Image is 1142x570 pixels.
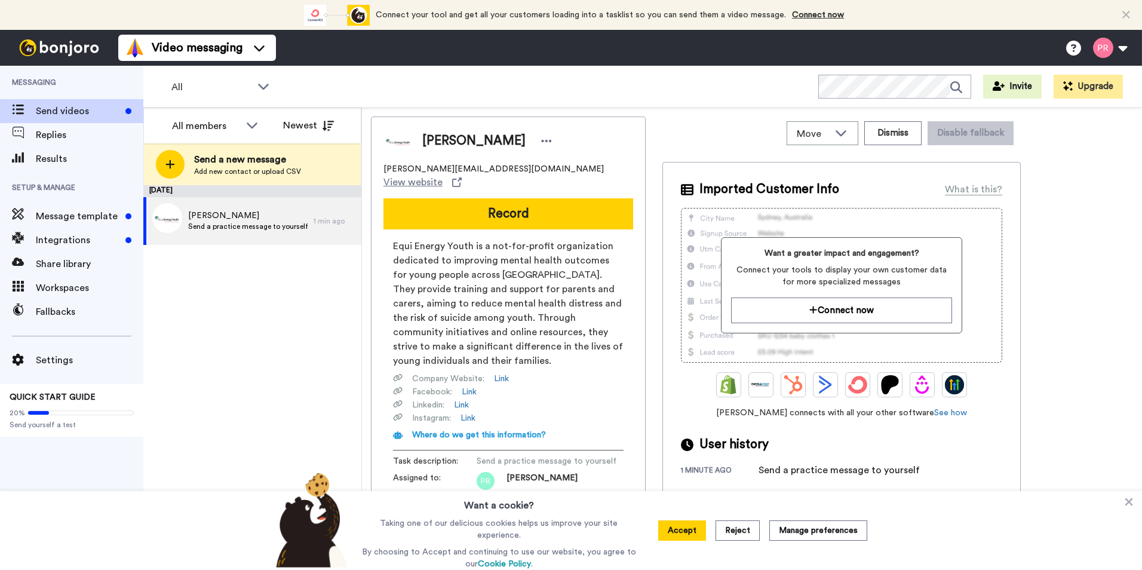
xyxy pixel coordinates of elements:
p: By choosing to Accept and continuing to use our website, you agree to our . [359,546,639,570]
button: Upgrade [1054,75,1123,99]
span: [PERSON_NAME] [422,132,526,150]
span: Replies [36,128,143,142]
img: Patreon [880,375,900,394]
img: bj-logo-header-white.svg [14,39,104,56]
span: Instagram : [412,412,451,424]
img: vm-color.svg [125,38,145,57]
img: ActiveCampaign [816,375,835,394]
span: Connect your tools to display your own customer data for more specialized messages [731,264,951,288]
button: Reject [716,520,760,541]
a: See how [934,409,967,417]
span: Results [36,152,143,166]
span: Connect your tool and get all your customers loading into a tasklist so you can send them a video... [376,11,786,19]
span: 20% [10,408,25,418]
span: Assigned to: [393,472,477,490]
div: animation [304,5,370,26]
span: Share library [36,257,143,271]
span: Send yourself a test [10,420,134,430]
span: Send a practice message to yourself [188,222,308,231]
div: Send a practice message to yourself [759,463,920,477]
img: Drip [913,375,932,394]
span: Message template [36,209,121,223]
button: Newest [274,114,343,137]
span: Video messaging [152,39,242,56]
span: [PERSON_NAME][EMAIL_ADDRESS][DOMAIN_NAME] [383,163,604,175]
span: All [171,80,251,94]
button: Disable fallback [928,121,1014,145]
div: All members [172,119,240,133]
div: [DATE] [143,185,361,197]
span: Send a new message [194,152,301,167]
img: ConvertKit [848,375,867,394]
div: 1 minute ago [681,465,759,477]
div: 1 min ago [314,216,355,226]
a: Link [494,373,509,385]
a: View website [383,175,462,189]
span: QUICK START GUIDE [10,393,96,402]
span: Send videos [36,104,121,118]
img: Hubspot [784,375,803,394]
p: Taking one of our delicious cookies helps us improve your site experience. [359,517,639,541]
span: Equi Energy Youth is a not-for-profit organization dedicated to improving mental health outcomes ... [393,239,624,368]
span: Where do we get this information? [412,431,546,439]
span: Send a practice message to yourself [477,455,616,467]
a: Link [462,386,477,398]
button: Accept [658,520,706,541]
img: pr.png [477,472,495,490]
span: Add new contact or upload CSV [194,167,301,176]
img: Ontraport [751,375,770,394]
img: GoHighLevel [945,375,964,394]
button: Dismiss [864,121,922,145]
span: User history [699,436,769,453]
button: Connect now [731,298,951,323]
span: [PERSON_NAME] connects with all your other software [681,407,1002,419]
span: Fallbacks [36,305,143,319]
span: [PERSON_NAME] [506,472,578,490]
a: Link [461,412,475,424]
button: Manage preferences [769,520,867,541]
span: Company Website : [412,373,484,385]
span: Workspaces [36,281,143,295]
span: Settings [36,353,143,367]
span: Integrations [36,233,121,247]
button: Record [383,198,633,229]
span: Want a greater impact and engagement? [731,247,951,259]
img: Shopify [719,375,738,394]
div: What is this? [945,182,1002,197]
a: Link [454,399,469,411]
img: cd92df24-dd48-4876-af23-751e1a950a6f.png [152,203,182,233]
span: Move [797,127,829,141]
img: Image of Paula [383,126,413,156]
a: Cookie Policy [478,560,531,568]
span: View website [383,175,443,189]
span: Imported Customer Info [699,180,839,198]
img: bear-with-cookie.png [265,472,354,568]
span: Facebook : [412,386,452,398]
span: Task description : [393,455,477,467]
span: Linkedin : [412,399,444,411]
span: [PERSON_NAME] [188,210,308,222]
a: Connect now [792,11,844,19]
button: Invite [983,75,1042,99]
h3: Want a cookie? [464,491,534,513]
